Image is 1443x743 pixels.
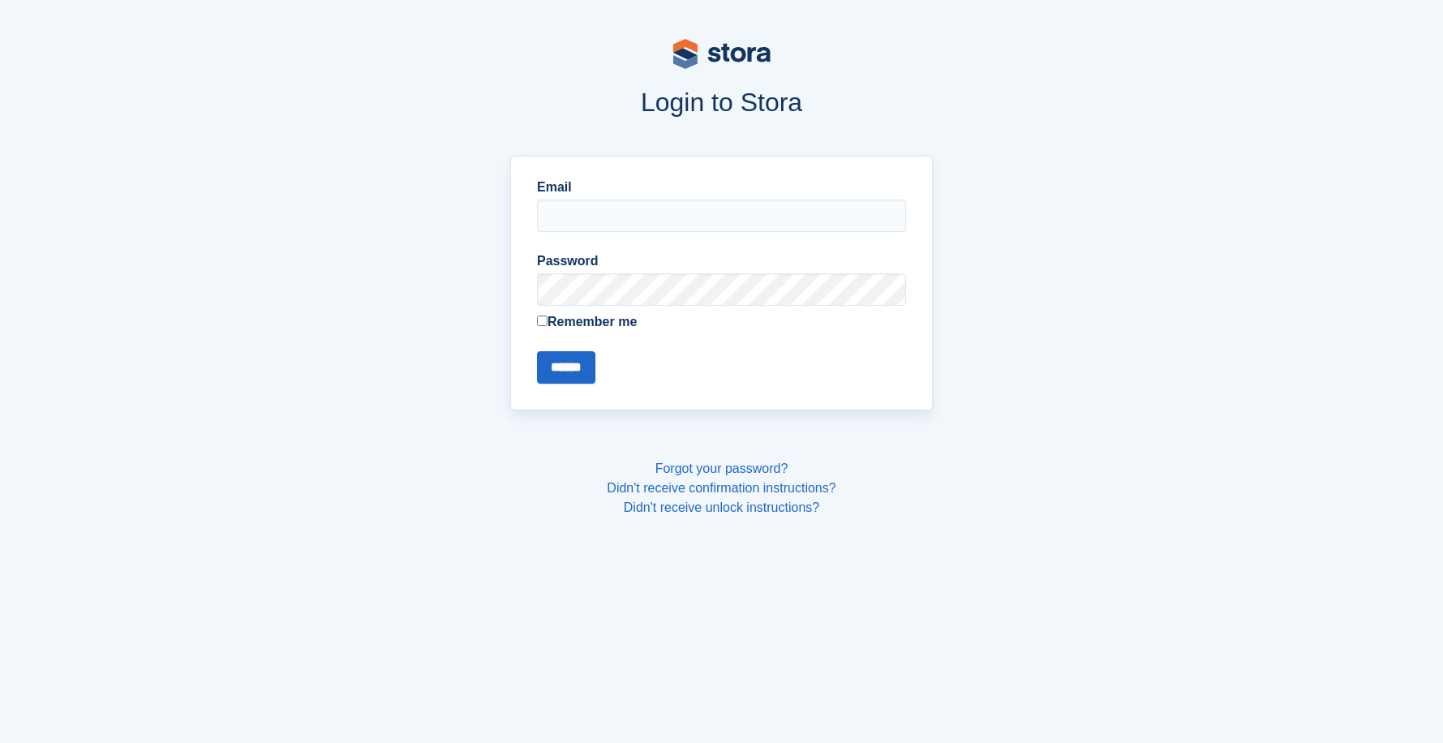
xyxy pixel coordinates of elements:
[537,316,548,326] input: Remember me
[655,462,788,475] a: Forgot your password?
[537,251,906,271] label: Password
[537,178,906,197] label: Email
[201,88,1243,117] h1: Login to Stora
[624,500,819,514] a: Didn't receive unlock instructions?
[673,39,771,69] img: stora-logo-53a41332b3708ae10de48c4981b4e9114cc0af31d8433b30ea865607fb682f29.svg
[537,312,906,332] label: Remember me
[607,481,835,495] a: Didn't receive confirmation instructions?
